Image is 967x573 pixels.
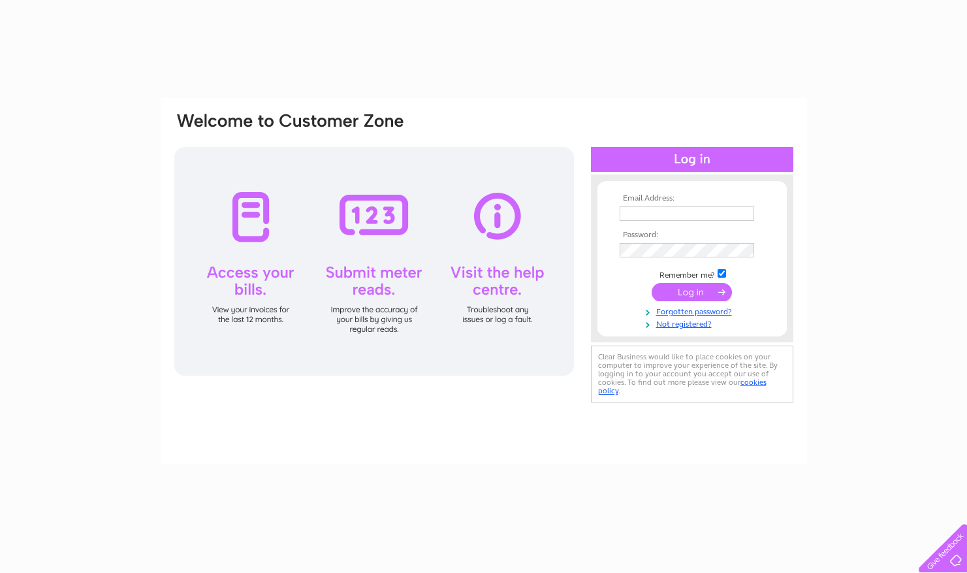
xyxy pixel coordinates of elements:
[616,267,768,280] td: Remember me?
[591,346,793,402] div: Clear Business would like to place cookies on your computer to improve your experience of the sit...
[620,317,768,329] a: Not registered?
[652,283,732,301] input: Submit
[616,194,768,203] th: Email Address:
[620,304,768,317] a: Forgotten password?
[598,378,767,395] a: cookies policy
[616,231,768,240] th: Password:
